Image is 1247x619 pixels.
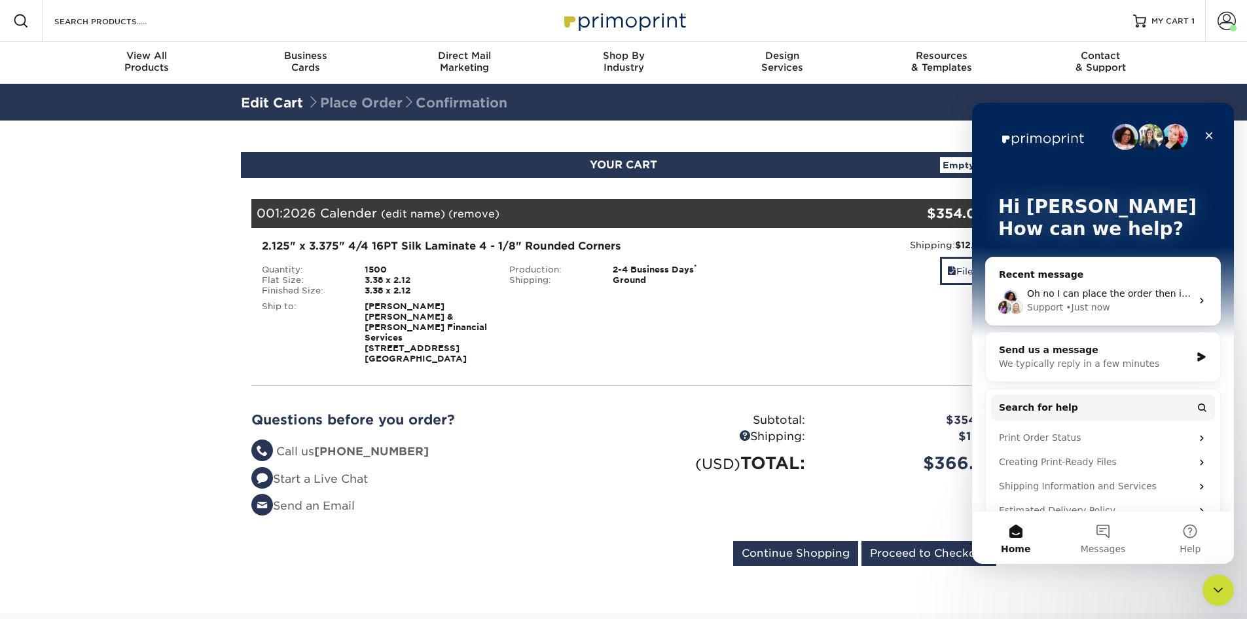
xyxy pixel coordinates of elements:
div: $354.00 [872,204,986,223]
strong: [PHONE_NUMBER] [314,445,429,458]
span: Oh no I can place the order then if that's how it works. I just mostly want to make sure there's ... [55,185,923,196]
div: Close [225,21,249,45]
div: Flat Size: [252,275,355,286]
div: Creating Print-Ready Files [27,352,219,366]
div: & Support [1021,50,1180,73]
div: & Templates [862,50,1021,73]
a: Files [940,257,985,285]
div: Services [703,50,862,73]
button: Help [175,409,262,461]
div: Subtotal: [624,412,815,429]
div: Quantity: [252,265,355,275]
div: Ground [603,275,748,286]
h2: Questions before you order? [251,412,614,428]
div: Cards [226,50,385,73]
div: Print Order Status [27,328,219,342]
span: Messages [109,441,154,451]
span: Help [208,441,228,451]
div: Print Order Status [19,323,243,347]
div: Shipping: [499,275,603,286]
span: files [947,266,956,276]
a: DesignServices [703,42,862,84]
div: • Just now [94,198,137,212]
span: Contact [1021,50,1180,62]
input: Continue Shopping [733,541,858,566]
span: Design [703,50,862,62]
a: Contact& Support [1021,42,1180,84]
div: $366.58 [815,451,1006,476]
div: Support [55,198,91,212]
div: Estimated Delivery Policy [27,401,219,415]
span: 2026 Calender [283,206,377,220]
div: 1500 [355,265,499,275]
iframe: Intercom live chat [972,103,1234,564]
a: BusinessCards [226,42,385,84]
button: Messages [87,409,174,461]
span: Home [29,441,58,451]
span: MY CART [1151,16,1189,27]
div: Finished Size: [252,286,355,296]
small: (USD) [695,455,740,472]
a: Direct MailMarketing [385,42,544,84]
span: Resources [862,50,1021,62]
div: Ship to: [252,301,355,364]
div: Industry [544,50,703,73]
div: $354.00 [815,412,1006,429]
strong: $12.58 [955,240,985,250]
span: Place Order Confirmation [307,95,507,111]
strong: [PERSON_NAME] [PERSON_NAME] & [PERSON_NAME] Financial Services [STREET_ADDRESS] [GEOGRAPHIC_DATA] [365,301,487,364]
a: Edit Cart [241,95,303,111]
div: 3.38 x 2.12 [355,286,499,296]
div: Shipping: [757,238,986,252]
a: Start a Live Chat [251,472,368,485]
div: Send us a message [27,240,219,254]
div: Production: [499,265,603,275]
div: We typically reply in a few minutes [27,254,219,268]
div: 001: [251,199,872,228]
div: Send us a messageWe typically reply in a few minutes [13,229,249,279]
span: Search for help [27,298,106,312]
span: YOUR CART [590,159,657,171]
a: View AllProducts [67,42,226,84]
a: Resources& Templates [862,42,1021,84]
img: Primoprint [558,7,689,35]
div: 2-4 Business Days [603,265,748,275]
a: (edit name) [381,208,445,220]
a: Empty Cart [940,157,1000,173]
div: Shipping: [624,428,815,445]
input: SEARCH PRODUCTS..... [53,13,181,29]
span: Direct Mail [385,50,544,62]
div: Creating Print-Ready Files [19,347,243,371]
div: 2.125" x 3.375" 4/4 16PT Silk Laminate 4 - 1/8" Rounded Corners [262,238,738,254]
a: Send an Email [251,499,355,512]
div: Shipping Information and Services [19,371,243,396]
div: Estimated Delivery Policy [19,396,243,420]
span: Shop By [544,50,703,62]
input: Proceed to Checkout [861,541,996,566]
div: $12.58 [815,428,1006,445]
div: 3.38 x 2.12 [355,275,499,286]
button: Search for help [19,291,243,318]
div: TOTAL: [624,451,815,476]
div: Marketing [385,50,544,73]
a: (remove) [448,208,499,220]
div: Shipping Information and Services [27,377,219,390]
a: Shop ByIndustry [544,42,703,84]
span: Business [226,50,385,62]
span: 1 [1191,16,1195,26]
iframe: Intercom live chat [1202,574,1234,606]
span: View All [67,50,226,62]
div: Products [67,50,226,73]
